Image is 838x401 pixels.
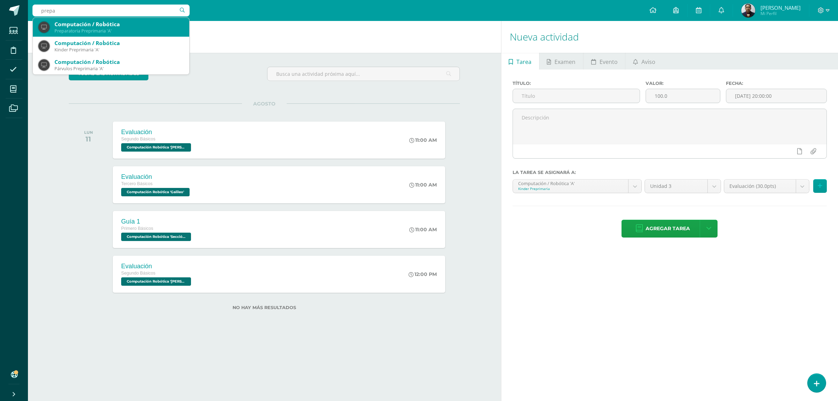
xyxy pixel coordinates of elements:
[121,137,155,141] span: Segundo Básicos
[121,173,191,181] div: Evaluación
[121,233,191,241] span: Computación Robótica 'Sección Única'
[726,81,827,86] label: Fecha:
[121,263,193,270] div: Evaluación
[121,226,153,231] span: Primero Básicos
[518,186,623,191] div: Kinder Preprimaria
[121,188,190,196] span: Computación Robótica 'Galileo'
[36,21,493,53] h1: Actividades
[409,182,437,188] div: 11:00 AM
[600,53,618,70] span: Evento
[583,53,625,70] a: Evento
[501,53,539,70] a: Tarea
[650,180,702,193] span: Unidad 3
[518,180,623,186] div: Computación / Robótica 'A'
[513,89,640,103] input: Título
[121,277,191,286] span: Computación Robótica 'Miguel Angel'
[513,180,641,193] a: Computación / Robótica 'A'Kinder Preprimaria
[646,81,720,86] label: Valor:
[646,220,690,237] span: Agregar tarea
[726,89,826,103] input: Fecha de entrega
[729,180,791,193] span: Evaluación (30.0pts)
[625,53,663,70] a: Aviso
[54,58,184,66] div: Computación / Robótica
[645,180,721,193] a: Unidad 3
[121,218,193,225] div: Guía 1
[267,67,460,81] input: Busca una actividad próxima aquí...
[54,66,184,72] div: Párvulos Preprimaria 'A'
[84,135,93,143] div: 11
[760,10,801,16] span: Mi Perfil
[539,53,583,70] a: Examen
[510,21,830,53] h1: Nueva actividad
[121,181,153,186] span: Tercero Básicos
[760,4,801,11] span: [PERSON_NAME]
[641,53,655,70] span: Aviso
[121,129,193,136] div: Evaluación
[32,5,190,16] input: Busca un usuario...
[724,180,809,193] a: Evaluación (30.0pts)
[242,101,287,107] span: AGOSTO
[69,305,460,310] label: No hay más resultados
[646,89,720,103] input: Puntos máximos
[54,47,184,53] div: Kinder Preprimaria 'A'
[554,53,575,70] span: Examen
[84,130,93,135] div: LUN
[121,271,155,276] span: Segundo Básicos
[741,3,755,17] img: d8a63182bdadade96a63bd9240c6e241.png
[121,143,191,152] span: Computación Robótica 'Newton'
[409,271,437,277] div: 12:00 PM
[54,21,184,28] div: Computación / Robótica
[513,81,640,86] label: Título:
[409,137,437,143] div: 11:00 AM
[54,28,184,34] div: Preparatoria Preprimaria 'A'
[516,53,531,70] span: Tarea
[513,170,827,175] label: La tarea se asignará a:
[409,226,437,233] div: 11:00 AM
[54,39,184,47] div: Computación / Robótica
